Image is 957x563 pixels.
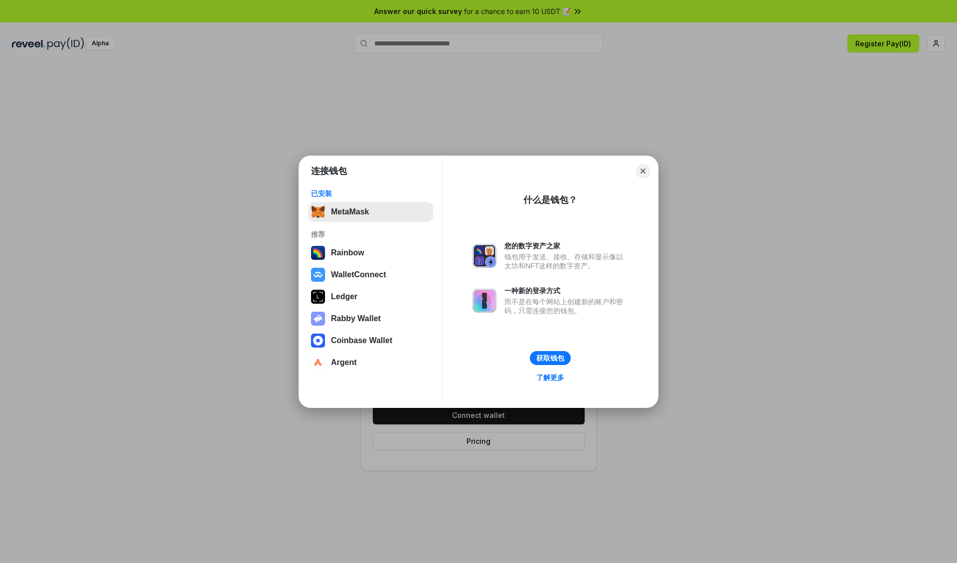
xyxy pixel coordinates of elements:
[311,356,325,370] img: svg+xml,%3Csvg%20width%3D%2228%22%20height%3D%2228%22%20viewBox%3D%220%200%2028%2028%22%20fill%3D...
[473,289,496,313] img: svg+xml,%3Csvg%20xmlns%3D%22http%3A%2F%2Fwww.w3.org%2F2000%2Fsvg%22%20fill%3D%22none%22%20viewBox...
[311,165,347,177] h1: 连接钱包
[331,314,381,323] div: Rabby Wallet
[636,164,650,178] button: Close
[504,286,628,295] div: 一种新的登录方式
[311,268,325,282] img: svg+xml,%3Csvg%20width%3D%2228%22%20height%3D%2228%22%20viewBox%3D%220%200%2028%2028%22%20fill%3D...
[523,194,577,206] div: 什么是钱包？
[311,290,325,304] img: svg+xml,%3Csvg%20xmlns%3D%22http%3A%2F%2Fwww.w3.org%2F2000%2Fsvg%22%20width%3D%2228%22%20height%3...
[331,358,357,367] div: Argent
[311,189,430,198] div: 已安装
[536,354,564,363] div: 获取钱包
[530,351,571,365] button: 获取钱包
[311,246,325,260] img: svg+xml,%3Csvg%20width%3D%22120%22%20height%3D%22120%22%20viewBox%3D%220%200%20120%20120%22%20fil...
[504,297,628,315] div: 而不是在每个网站上创建新的账户和密码，只需连接您的钱包。
[530,371,570,384] a: 了解更多
[504,241,628,250] div: 您的数字资产之家
[308,202,433,222] button: MetaMask
[311,230,430,239] div: 推荐
[308,265,433,285] button: WalletConnect
[331,207,369,216] div: MetaMask
[331,336,392,345] div: Coinbase Wallet
[311,334,325,348] img: svg+xml,%3Csvg%20width%3D%2228%22%20height%3D%2228%22%20viewBox%3D%220%200%2028%2028%22%20fill%3D...
[331,248,364,257] div: Rainbow
[308,243,433,263] button: Rainbow
[331,292,357,301] div: Ledger
[311,312,325,326] img: svg+xml,%3Csvg%20xmlns%3D%22http%3A%2F%2Fwww.w3.org%2F2000%2Fsvg%22%20fill%3D%22none%22%20viewBox...
[473,244,496,268] img: svg+xml,%3Csvg%20xmlns%3D%22http%3A%2F%2Fwww.w3.org%2F2000%2Fsvg%22%20fill%3D%22none%22%20viewBox...
[308,287,433,307] button: Ledger
[311,205,325,219] img: svg+xml,%3Csvg%20fill%3D%22none%22%20height%3D%2233%22%20viewBox%3D%220%200%2035%2033%22%20width%...
[536,373,564,382] div: 了解更多
[308,353,433,373] button: Argent
[331,270,386,279] div: WalletConnect
[308,309,433,329] button: Rabby Wallet
[504,252,628,270] div: 钱包用于发送、接收、存储和显示像以太坊和NFT这样的数字资产。
[308,331,433,351] button: Coinbase Wallet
